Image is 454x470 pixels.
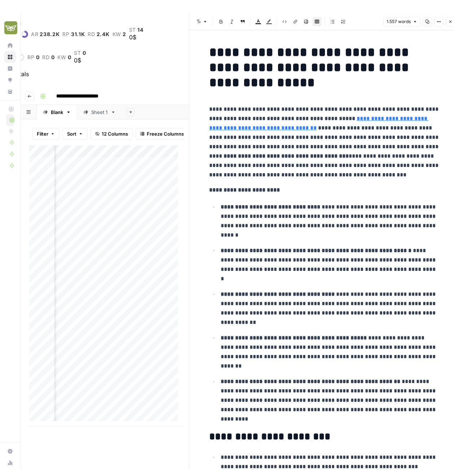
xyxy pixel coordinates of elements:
[32,128,59,140] button: Filter
[4,457,16,469] a: Usage
[74,50,81,56] span: st
[67,130,76,137] span: Sort
[62,31,85,37] a: rp31.1K
[62,128,88,140] button: Sort
[62,31,69,37] span: rp
[68,54,71,60] span: 0
[383,17,420,26] button: 1.557 words
[57,54,71,60] a: kw0
[129,27,136,33] span: st
[40,31,59,37] span: 238.2K
[102,130,128,137] span: 12 Columns
[37,130,48,137] span: Filter
[36,54,40,60] span: 0
[57,54,66,60] span: kw
[113,31,121,37] span: kw
[129,27,144,33] a: st14
[4,86,16,97] a: Your Data
[97,31,110,37] span: 2.4K
[27,54,39,60] a: rp0
[51,109,63,116] div: Blank
[129,33,144,41] div: 0$
[77,105,122,119] a: Sheet 1
[147,130,184,137] span: Freeze Columns
[136,128,189,140] button: Freeze Columns
[387,18,411,25] span: 1.557 words
[42,54,49,60] span: rd
[42,54,54,60] a: rd0
[4,445,16,457] a: Settings
[123,31,126,37] span: 2
[74,56,86,65] div: 0$
[31,31,60,37] a: ar238.2K
[88,31,109,37] a: rd2.4K
[71,31,85,37] span: 31.1K
[37,105,77,119] a: Blank
[91,109,108,116] div: Sheet 1
[83,50,86,56] span: 0
[31,31,38,37] span: ar
[113,31,126,37] a: kw2
[74,50,86,56] a: st0
[27,54,34,60] span: rp
[51,54,55,60] span: 0
[137,27,143,33] span: 14
[91,128,133,140] button: 12 Columns
[88,31,95,37] span: rd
